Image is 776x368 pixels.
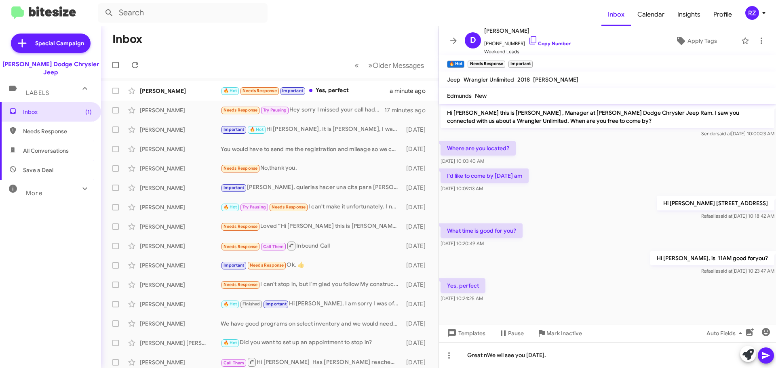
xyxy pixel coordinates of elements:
[224,360,245,366] span: Call Them
[441,168,529,183] p: I'd like to come by [DATE] am
[484,48,571,56] span: Weekend Leads
[447,76,460,83] span: Jeep
[718,213,732,219] span: said at
[221,241,402,251] div: Inbound Call
[508,61,533,68] small: Important
[402,126,432,134] div: [DATE]
[224,340,237,345] span: 🔥 Hot
[23,127,92,135] span: Needs Response
[272,204,306,210] span: Needs Response
[441,158,484,164] span: [DATE] 10:03:40 AM
[263,107,287,113] span: Try Pausing
[373,61,424,70] span: Older Messages
[363,57,429,74] button: Next
[224,166,258,171] span: Needs Response
[140,358,221,366] div: [PERSON_NAME]
[250,127,264,132] span: 🔥 Hot
[530,326,588,341] button: Mark Inactive
[717,130,731,137] span: said at
[140,339,221,347] div: [PERSON_NAME] [PERSON_NAME]
[700,326,752,341] button: Auto Fields
[221,299,402,309] div: Hi [PERSON_NAME], I am sorry I was off. I will speak to your associate [DATE] and het back to you...
[441,223,523,238] p: What time is good for you?
[441,240,484,246] span: [DATE] 10:20:49 AM
[242,88,277,93] span: Needs Response
[402,223,432,231] div: [DATE]
[484,36,571,48] span: [PHONE_NUMBER]
[224,263,245,268] span: Important
[140,223,221,231] div: [PERSON_NAME]
[546,326,582,341] span: Mark Inactive
[140,242,221,250] div: [PERSON_NAME]
[445,326,485,341] span: Templates
[221,164,402,173] div: No,thank you.
[441,295,483,301] span: [DATE] 10:24:25 AM
[350,57,364,74] button: Previous
[601,3,631,26] a: Inbox
[528,40,571,46] a: Copy Number
[224,224,258,229] span: Needs Response
[221,222,402,231] div: Loved “Hi [PERSON_NAME] this is [PERSON_NAME] , Manager at [PERSON_NAME] Dodge Chrysler Jeep Ram....
[35,39,84,47] span: Special Campaign
[654,34,737,48] button: Apply Tags
[350,57,429,74] nav: Page navigation example
[140,203,221,211] div: [PERSON_NAME]
[738,6,767,20] button: RZ
[221,125,402,134] div: Hi [PERSON_NAME], It is [PERSON_NAME], I wanted to get back to you. We have looked at the numbers...
[701,130,774,137] span: Sender [DATE] 10:00:23 AM
[390,87,432,95] div: a minute ago
[402,261,432,269] div: [DATE]
[354,60,359,70] span: «
[224,282,258,287] span: Needs Response
[441,141,516,156] p: Where are you located?
[221,86,390,95] div: Yes, perfect
[631,3,671,26] a: Calendar
[26,89,49,97] span: Labels
[23,147,69,155] span: All Conversations
[242,204,266,210] span: Try Pausing
[112,33,142,46] h1: Inbox
[140,184,221,192] div: [PERSON_NAME]
[221,202,402,212] div: I can't make it unfortunately. I noticed I have some where to be at noon. We have time let's plan...
[140,126,221,134] div: [PERSON_NAME]
[140,164,221,172] div: [PERSON_NAME]
[140,87,221,95] div: [PERSON_NAME]
[402,320,432,328] div: [DATE]
[508,326,524,341] span: Pause
[533,76,578,83] span: [PERSON_NAME]
[85,108,92,116] span: (1)
[470,34,476,47] span: D
[447,61,464,68] small: 🔥 Hot
[282,88,303,93] span: Important
[368,60,373,70] span: »
[224,127,245,132] span: Important
[447,92,472,99] span: Edmunds
[402,242,432,250] div: [DATE]
[221,145,402,153] div: You would have to send me the registration and mileage so we can access Jeeps records
[224,107,258,113] span: Needs Response
[671,3,707,26] a: Insights
[402,184,432,192] div: [DATE]
[221,183,402,192] div: [PERSON_NAME], quierias hacer una cita para [PERSON_NAME]?
[402,145,432,153] div: [DATE]
[475,92,487,99] span: New
[701,268,774,274] span: Rafaella [DATE] 10:23:47 AM
[140,320,221,328] div: [PERSON_NAME]
[140,300,221,308] div: [PERSON_NAME]
[224,244,258,249] span: Needs Response
[221,105,384,115] div: Hey sorry I missed your call had a meeting. I'd love to come down some time this week I'll have t...
[224,88,237,93] span: 🔥 Hot
[221,338,402,347] div: Did you want to set up an appointment to stop in?
[221,320,402,328] div: We have good programs on select inventory and we would need to take a look at your vehicle to get...
[221,261,402,270] div: Ok. 👍
[706,326,745,341] span: Auto Fields
[23,166,53,174] span: Save a Deal
[402,281,432,289] div: [DATE]
[718,268,732,274] span: said at
[140,145,221,153] div: [PERSON_NAME]
[140,281,221,289] div: [PERSON_NAME]
[384,106,432,114] div: 17 minutes ago
[441,278,485,293] p: Yes, perfect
